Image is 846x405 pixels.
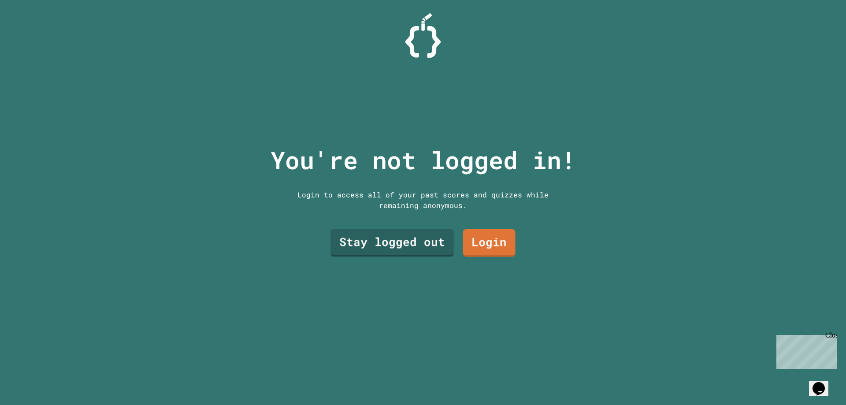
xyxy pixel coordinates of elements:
div: Chat with us now!Close [4,4,61,56]
a: Login [463,229,515,257]
iframe: chat widget [773,331,837,369]
iframe: chat widget [809,370,837,396]
p: You're not logged in! [271,142,576,178]
a: Stay logged out [330,229,454,257]
img: Logo.svg [405,13,441,58]
div: Login to access all of your past scores and quizzes while remaining anonymous. [291,189,555,211]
